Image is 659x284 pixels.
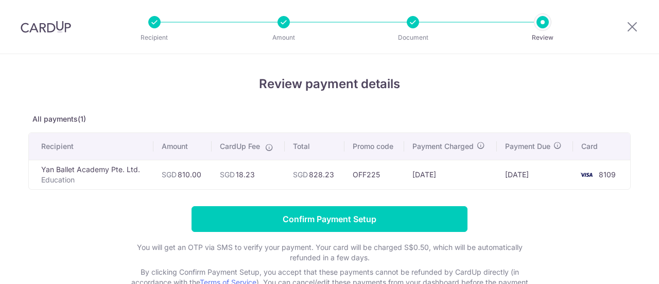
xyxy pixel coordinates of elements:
span: Payment Due [505,141,550,152]
td: 18.23 [212,160,285,189]
h4: Review payment details [28,75,631,93]
p: Recipient [116,32,193,43]
th: Promo code [344,133,404,160]
td: 810.00 [153,160,212,189]
span: SGD [220,170,235,179]
span: Payment Charged [412,141,474,152]
td: 828.23 [285,160,345,189]
input: Confirm Payment Setup [192,206,467,232]
td: OFF225 [344,160,404,189]
iframe: Opens a widget where you can find more information [593,253,649,279]
p: Document [375,32,451,43]
span: 8109 [599,170,616,179]
td: [DATE] [404,160,497,189]
p: All payments(1) [28,114,631,124]
td: Yan Ballet Academy Pte. Ltd. [29,160,153,189]
img: <span class="translation_missing" title="translation missing: en.account_steps.new_confirm_form.b... [576,169,597,181]
span: CardUp Fee [220,141,260,152]
th: Amount [153,133,212,160]
th: Recipient [29,133,153,160]
img: CardUp [21,21,71,33]
td: [DATE] [497,160,573,189]
p: Amount [246,32,322,43]
th: Card [573,133,630,160]
span: SGD [162,170,177,179]
th: Total [285,133,345,160]
p: Education [41,175,145,185]
p: Review [505,32,581,43]
p: You will get an OTP via SMS to verify your payment. Your card will be charged S$0.50, which will ... [124,242,535,263]
span: SGD [293,170,308,179]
